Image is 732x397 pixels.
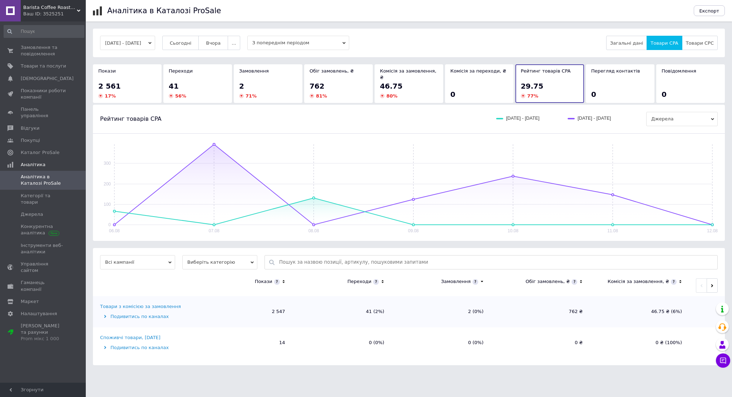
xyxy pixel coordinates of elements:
span: Загальні дані [610,40,643,46]
input: Пошук за назвою позиції, артикулу, пошуковими запитами [279,255,714,269]
span: Показники роботи компанії [21,88,66,100]
span: Сьогодні [170,40,192,46]
div: Покази [255,278,272,285]
span: Управління сайтом [21,261,66,274]
span: Панель управління [21,106,66,119]
div: Prom мікс 1 000 [21,336,66,342]
span: Barista Coffee Roasters [23,4,77,11]
td: 0 ₴ [491,327,590,358]
td: 0 (0%) [292,327,392,358]
button: Товари CPC [682,36,718,50]
input: Пошук [4,25,84,38]
span: Каталог ProSale [21,149,59,156]
span: [PERSON_NAME] та рахунки [21,323,66,342]
div: Подивитись по каналах [100,313,191,320]
button: Вчора [198,36,228,50]
span: 0 [662,90,667,99]
span: Маркет [21,298,39,305]
button: Загальні дані [606,36,647,50]
span: Товари CPC [686,40,714,46]
span: 0 [591,90,596,99]
span: Товари та послуги [21,63,66,69]
text: 06.08 [109,228,120,233]
span: Обіг замовлень, ₴ [310,68,354,74]
span: Комісія за замовлення, ₴ [380,68,436,80]
span: ... [232,40,236,46]
td: 2 547 [193,296,292,327]
span: Замовлення [239,68,269,74]
span: Переходи [169,68,193,74]
td: 762 ₴ [491,296,590,327]
span: Інструменти веб-аналітики [21,242,66,255]
text: 300 [104,161,111,166]
span: 2 561 [98,82,121,90]
div: Подивитись по каналах [100,344,191,351]
text: 100 [104,202,111,207]
td: 46.75 ₴ (6%) [590,296,689,327]
span: Налаштування [21,311,57,317]
button: Сьогодні [162,36,199,50]
text: 09.08 [408,228,419,233]
span: Рейтинг товарiв CPA [521,68,571,74]
text: 0 [108,222,111,227]
div: Переходи [347,278,371,285]
span: Рейтинг товарiв CPA [100,115,162,123]
span: 80 % [386,93,397,99]
text: 200 [104,182,111,187]
span: [DEMOGRAPHIC_DATA] [21,75,74,82]
td: 2 (0%) [391,296,491,327]
button: Експорт [694,5,725,16]
span: Вчора [206,40,221,46]
span: 17 % [105,93,116,99]
td: 0 (0%) [391,327,491,358]
div: Ваш ID: 3525251 [23,11,86,17]
span: 71 % [246,93,257,99]
td: 0 ₴ (100%) [590,327,689,358]
div: Обіг замовлень, ₴ [525,278,570,285]
span: Товари CPA [651,40,678,46]
button: Товари CPA [647,36,682,50]
button: [DATE] - [DATE] [100,36,155,50]
span: Аналітика [21,162,45,168]
text: 10.08 [508,228,518,233]
span: 0 [450,90,455,99]
text: 08.08 [308,228,319,233]
span: 762 [310,82,325,90]
span: 41 [169,82,179,90]
text: 07.08 [209,228,219,233]
div: Товари з комісією за замовлення [100,303,181,310]
span: 2 [239,82,244,90]
span: Джерела [21,211,43,218]
text: 12.08 [707,228,718,233]
span: Конкурентна аналітика [21,223,66,236]
span: Відгуки [21,125,39,131]
span: Перегляд контактів [591,68,640,74]
span: Повідомлення [662,68,696,74]
button: Чат з покупцем [716,353,730,368]
button: ... [228,36,240,50]
span: Замовлення та повідомлення [21,44,66,57]
div: Комісія за замовлення, ₴ [608,278,669,285]
td: 14 [193,327,292,358]
span: 46.75 [380,82,402,90]
span: Гаманець компанії [21,279,66,292]
span: Аналітика в Каталозі ProSale [21,174,66,187]
span: Експорт [699,8,719,14]
span: Комісія за переходи, ₴ [450,68,506,74]
span: Виберіть категорію [182,255,257,269]
h1: Аналітика в Каталозі ProSale [107,6,221,15]
span: 77 % [527,93,538,99]
span: Покази [98,68,116,74]
span: Категорії та товари [21,193,66,205]
span: 29.75 [521,82,543,90]
div: Замовлення [441,278,471,285]
span: З попереднім періодом [247,36,349,50]
text: 11.08 [607,228,618,233]
td: 41 (2%) [292,296,392,327]
span: Всі кампанії [100,255,175,269]
span: Джерела [646,112,718,126]
span: 56 % [175,93,186,99]
span: 81 % [316,93,327,99]
span: Покупці [21,137,40,144]
div: Споживчі товари, [DATE] [100,334,160,341]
